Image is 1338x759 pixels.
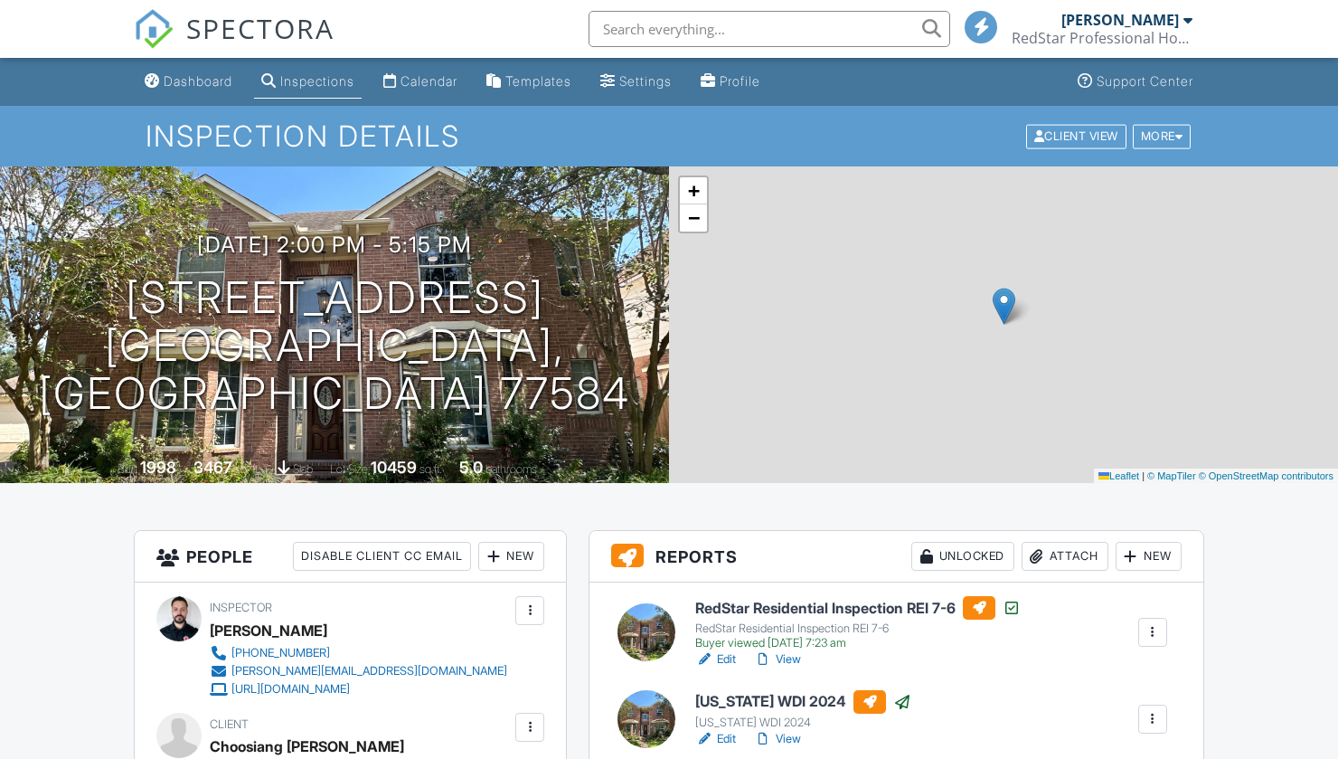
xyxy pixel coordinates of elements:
[911,542,1014,571] div: Unlocked
[400,73,457,89] div: Calendar
[720,73,760,89] div: Profile
[680,204,707,232] a: Zoom out
[695,636,1021,650] div: Buyer viewed [DATE] 7:23 am
[589,11,950,47] input: Search everything...
[1116,542,1182,571] div: New
[1133,124,1192,148] div: More
[197,232,472,257] h3: [DATE] 2:00 pm - 5:15 pm
[140,458,176,477] div: 1998
[1012,29,1192,47] div: RedStar Professional Home Inspection, Inc
[1061,11,1179,29] div: [PERSON_NAME]
[210,617,327,644] div: [PERSON_NAME]
[1026,124,1126,148] div: Client View
[210,717,249,731] span: Client
[478,542,544,571] div: New
[1070,65,1201,99] a: Support Center
[231,682,350,697] div: [URL][DOMAIN_NAME]
[1098,470,1139,481] a: Leaflet
[186,9,334,47] span: SPECTORA
[695,690,911,730] a: [US_STATE] WDI 2024 [US_STATE] WDI 2024
[210,680,507,698] a: [URL][DOMAIN_NAME]
[479,65,579,99] a: Templates
[1022,542,1108,571] div: Attach
[231,664,507,678] div: [PERSON_NAME][EMAIL_ADDRESS][DOMAIN_NAME]
[280,73,354,89] div: Inspections
[193,458,232,477] div: 3467
[459,458,483,477] div: 5.0
[688,179,700,202] span: +
[371,458,417,477] div: 10459
[210,644,507,662] a: [PHONE_NUMBER]
[134,9,174,49] img: The Best Home Inspection Software - Spectora
[254,65,362,99] a: Inspections
[1199,470,1333,481] a: © OpenStreetMap contributors
[235,462,260,476] span: sq. ft.
[293,462,313,476] span: slab
[485,462,537,476] span: bathrooms
[695,596,1021,620] h6: RedStar Residential Inspection REI 7-6
[118,462,137,476] span: Built
[695,690,911,714] h6: [US_STATE] WDI 2024
[1147,470,1196,481] a: © MapTiler
[695,621,1021,636] div: RedStar Residential Inspection REI 7-6
[231,646,330,660] div: [PHONE_NUMBER]
[330,462,368,476] span: Lot Size
[505,73,571,89] div: Templates
[754,730,801,748] a: View
[134,24,334,62] a: SPECTORA
[589,531,1203,583] h3: Reports
[293,542,471,571] div: Disable Client CC Email
[993,288,1015,325] img: Marker
[419,462,442,476] span: sq.ft.
[146,120,1192,152] h1: Inspection Details
[593,65,679,99] a: Settings
[1024,128,1131,142] a: Client View
[695,730,736,748] a: Edit
[688,206,700,229] span: −
[754,650,801,669] a: View
[680,177,707,204] a: Zoom in
[1142,470,1145,481] span: |
[695,716,911,730] div: [US_STATE] WDI 2024
[693,65,768,99] a: Profile
[1097,73,1193,89] div: Support Center
[695,650,736,669] a: Edit
[376,65,465,99] a: Calendar
[210,601,272,614] span: Inspector
[695,596,1021,650] a: RedStar Residential Inspection REI 7-6 RedStar Residential Inspection REI 7-6 Buyer viewed [DATE]...
[164,73,232,89] div: Dashboard
[210,662,507,680] a: [PERSON_NAME][EMAIL_ADDRESS][DOMAIN_NAME]
[619,73,672,89] div: Settings
[137,65,240,99] a: Dashboard
[29,274,640,417] h1: [STREET_ADDRESS] [GEOGRAPHIC_DATA], [GEOGRAPHIC_DATA] 77584
[135,531,566,583] h3: People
